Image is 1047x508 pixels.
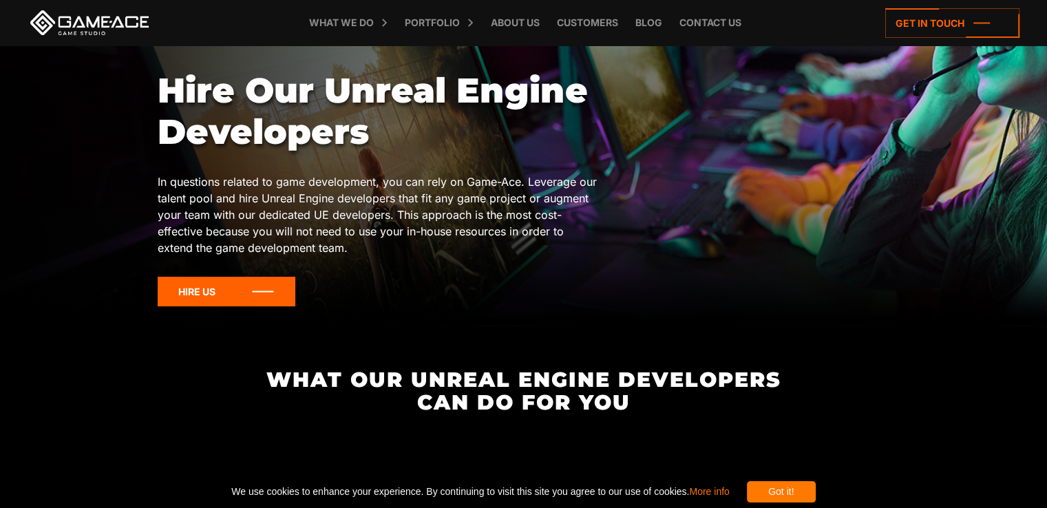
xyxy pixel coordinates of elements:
[157,368,890,414] h2: What Our Unreal Engine Developers Can Do for You
[158,70,597,153] h1: Hire Our Unreal Engine Developers
[689,486,729,497] a: More info
[158,277,295,306] a: Hire Us
[231,481,729,502] span: We use cookies to enhance your experience. By continuing to visit this site you agree to our use ...
[885,8,1019,38] a: Get in touch
[747,481,816,502] div: Got it!
[158,173,597,256] p: In questions related to game development, you can rely on Game-Ace. Leverage our talent pool and ...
